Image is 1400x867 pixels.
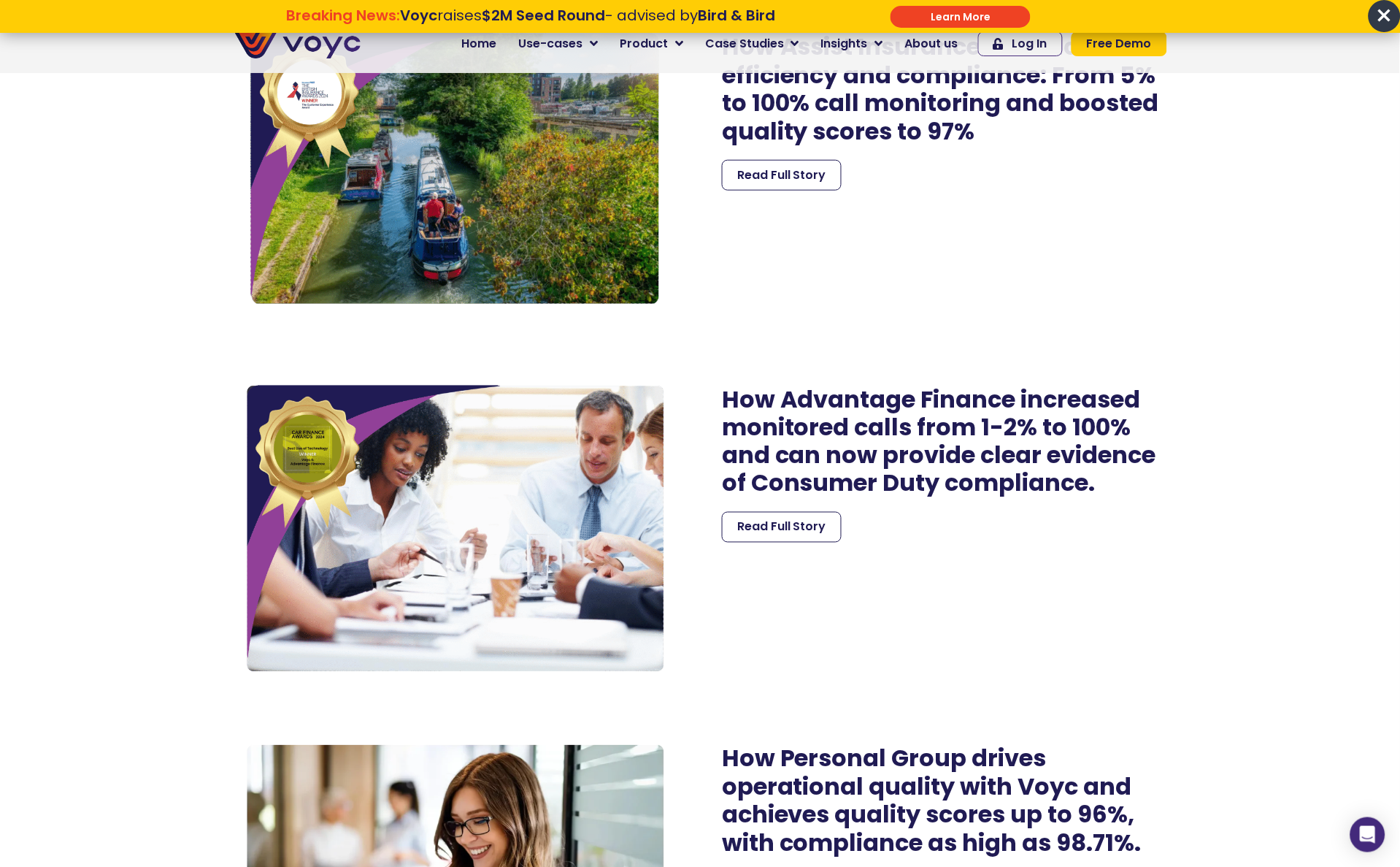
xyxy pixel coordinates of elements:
[400,5,775,26] span: raises - advised by
[609,29,694,58] a: Product
[233,29,361,58] img: voyc-full-logo
[737,167,826,184] span: Read Full Story
[286,5,400,26] strong: Breaking News:
[212,7,850,42] div: Breaking News: Voyc raises $2M Seed Round - advised by Bird & Bird
[1350,817,1385,852] div: Open Intercom Messenger
[698,5,775,26] strong: Bird & Bird
[722,33,1167,145] h2: How Assist Insurance enhanced efficiency and compliance: From 5% to 100% call monitoring and boos...
[810,29,894,58] a: Insights
[705,35,784,53] span: Case Studies
[821,35,868,53] span: Insights
[905,35,958,53] span: About us
[722,745,1167,858] h2: How Personal Group drives operational quality with Voyc and achieves quality scores up to 96%, wi...
[694,29,810,58] a: Case Studies
[737,519,826,536] span: Read Full Story
[400,5,437,26] strong: Voyc
[482,5,605,26] strong: $2M Seed Round
[978,31,1063,56] a: Log In
[450,29,507,58] a: Home
[620,35,668,53] span: Product
[894,29,969,58] a: About us
[1012,38,1047,50] span: Log In
[722,386,1167,498] h2: How Advantage Finance increased monitored calls from 1-2% to 100% and can now provide clear evide...
[891,6,1031,28] div: Submit
[507,29,609,58] a: Use-cases
[722,160,842,191] a: Read Full Story
[1087,38,1152,50] span: Free Demo
[461,35,496,53] span: Home
[722,512,842,543] a: Read Full Story
[518,35,582,53] span: Use-cases
[1072,31,1167,56] a: Free Demo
